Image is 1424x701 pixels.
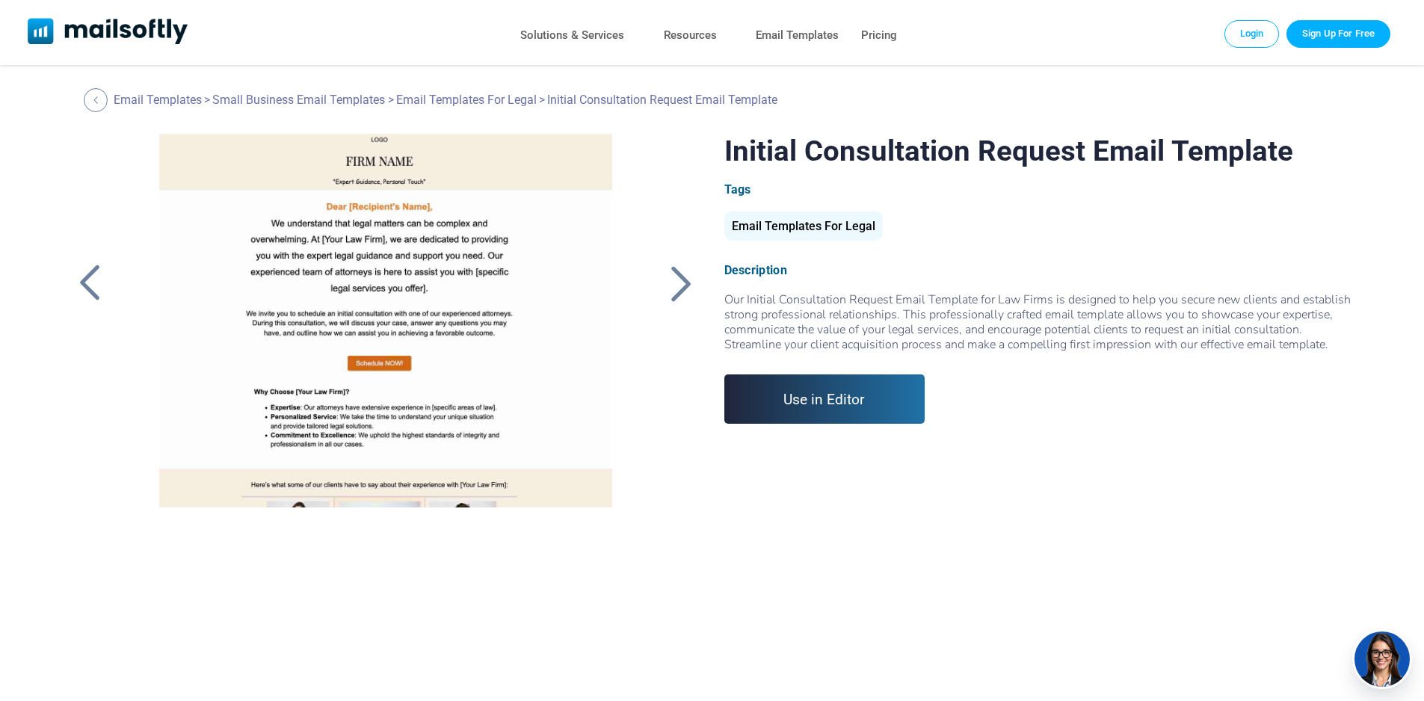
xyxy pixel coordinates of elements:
div: Our Initial Consultation Request Email Template for Law Firms is designed to help you secure new ... [724,292,1353,352]
a: Back [71,264,108,303]
h1: Initial Consultation Request Email Template [724,134,1353,167]
a: Email Templates [756,25,839,46]
div: Description [724,263,1353,277]
a: Back [84,88,111,112]
a: Initial Consultation Request Email Template [134,134,637,507]
a: Solutions & Services [520,25,624,46]
div: Email Templates For Legal [724,211,883,241]
a: Email Templates [114,93,202,107]
a: Small Business Email Templates [212,93,385,107]
a: Login [1224,20,1280,47]
a: Trial [1286,20,1390,47]
a: Mailsoftly [28,18,188,47]
a: Pricing [861,25,897,46]
a: Use in Editor [724,374,925,424]
div: Tags [724,182,1353,197]
a: Email Templates For Legal [396,93,537,107]
a: Resources [664,25,717,46]
a: Back [663,264,700,303]
a: Email Templates For Legal [724,225,883,232]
